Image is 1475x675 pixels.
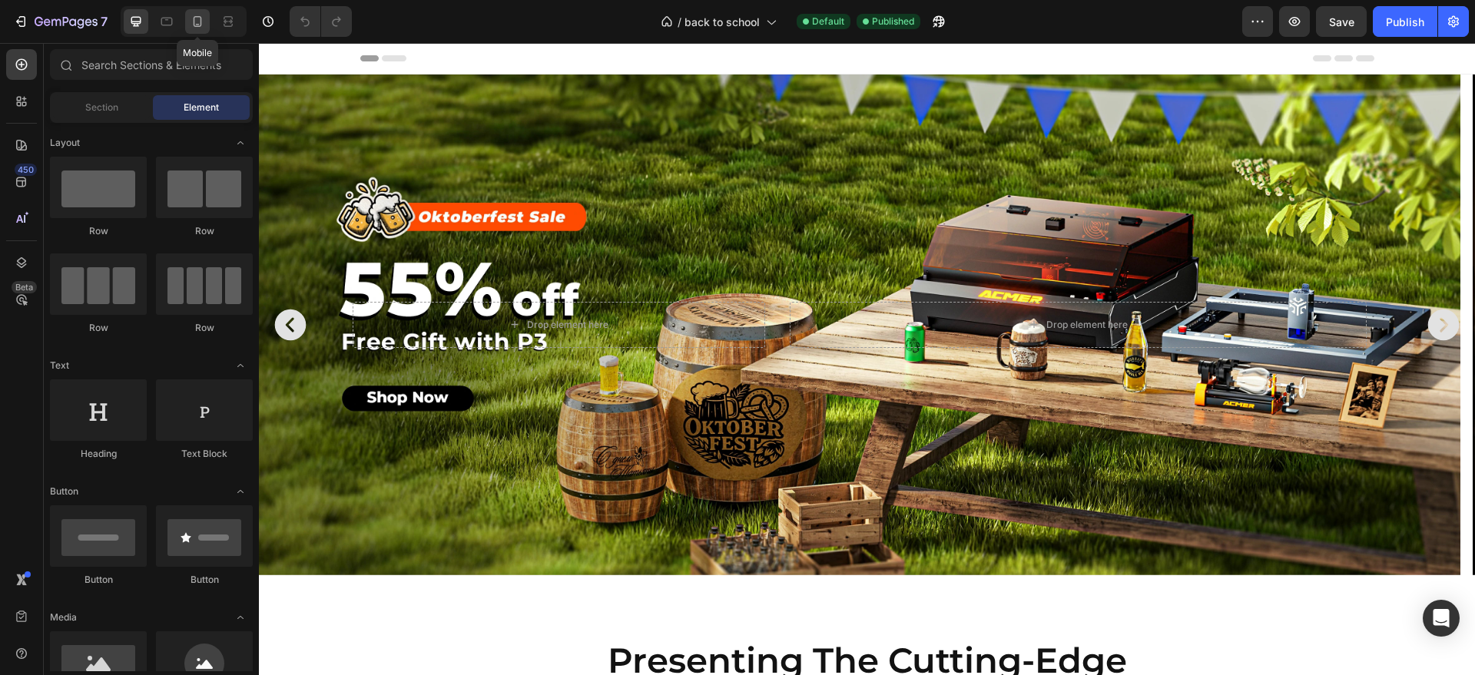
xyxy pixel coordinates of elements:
div: Text Block [156,447,253,461]
button: 7 [6,6,114,37]
span: Toggle open [228,605,253,630]
span: Media [50,610,77,624]
div: Beta [12,281,37,293]
iframe: Design area [259,43,1475,675]
div: Undo/Redo [290,6,352,37]
span: Layout [50,136,80,150]
span: Default [812,15,844,28]
p: 7 [101,12,108,31]
div: Row [156,321,253,335]
div: Button [156,573,253,587]
span: / [678,14,681,30]
span: Section [85,101,118,114]
button: Publish [1373,6,1437,37]
span: Element [184,101,219,114]
span: Toggle open [228,353,253,378]
div: Row [50,321,147,335]
div: Drop element here [787,276,869,288]
div: Row [156,224,253,238]
div: Row [50,224,147,238]
div: Button [50,573,147,587]
input: Search Sections & Elements [50,49,253,80]
span: Published [872,15,914,28]
span: Toggle open [228,131,253,155]
span: back to school [684,14,760,30]
span: Save [1329,15,1354,28]
span: Toggle open [228,479,253,504]
div: Publish [1386,14,1424,30]
div: Heading [50,447,147,461]
button: Carousel Next Arrow [1165,263,1204,301]
div: Drop element here [268,276,350,288]
span: Text [50,359,69,372]
div: 450 [15,164,37,176]
div: Open Intercom Messenger [1423,600,1460,637]
button: Save [1316,6,1367,37]
span: Button [50,485,78,498]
